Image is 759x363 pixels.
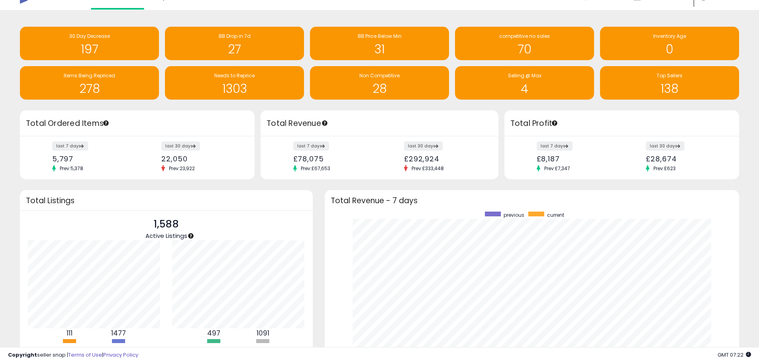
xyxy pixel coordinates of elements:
h3: Total Listings [26,198,307,204]
span: BB Price Below Min [358,33,402,39]
div: Tooltip anchor [551,120,558,127]
div: Tooltip anchor [321,120,328,127]
strong: Copyright [8,351,37,359]
div: Tooltip anchor [187,232,194,239]
label: last 7 days [537,141,573,151]
a: Terms of Use [68,351,102,359]
span: Active Listings [145,232,187,240]
h1: 27 [169,43,300,56]
a: BB Drop in 7d 27 [165,27,304,60]
h1: 70 [459,43,590,56]
a: Items Being Repriced 278 [20,66,159,100]
span: 2025-09-8 07:22 GMT [718,351,751,359]
h1: 278 [24,82,155,95]
h1: 4 [459,82,590,95]
label: last 30 days [404,141,443,151]
span: Needs to Reprice [214,72,255,79]
div: seller snap | | [8,351,138,359]
span: competitive no sales [499,33,550,39]
span: Prev: £67,653 [297,165,334,172]
label: last 30 days [646,141,684,151]
b: 1091 [257,328,269,338]
div: £28,674 [646,155,725,163]
div: FBM [95,345,143,353]
span: Prev: £333,448 [408,165,448,172]
div: £8,187 [537,155,616,163]
b: 1477 [111,328,126,338]
h3: Total Revenue - 7 days [331,198,733,204]
a: Top Sellers 138 [600,66,739,100]
span: Top Sellers [657,72,683,79]
label: last 7 days [52,141,88,151]
span: Items Being Repriced [64,72,115,79]
span: Inventory Age [653,33,686,39]
h1: 138 [604,82,735,95]
span: Prev: £623 [649,165,680,172]
span: Prev: 23,922 [165,165,199,172]
a: BB Price Below Min 31 [310,27,449,60]
a: Non Competitive 28 [310,66,449,100]
div: FBA [46,345,94,353]
span: previous [504,212,524,218]
div: £78,075 [293,155,374,163]
label: last 7 days [293,141,329,151]
b: 497 [207,328,220,338]
div: Tooltip anchor [102,120,110,127]
h3: Total Revenue [267,118,492,129]
a: competitive no sales 70 [455,27,594,60]
h1: 1303 [169,82,300,95]
a: 30 Day Decrease 197 [20,27,159,60]
a: Privacy Policy [103,351,138,359]
span: current [547,212,564,218]
span: Non Competitive [359,72,400,79]
div: 22,050 [161,155,241,163]
a: Inventory Age 0 [600,27,739,60]
span: BB Drop in 7d [219,33,251,39]
div: £292,924 [404,155,484,163]
h1: 31 [314,43,445,56]
div: Not Repriced [239,345,287,353]
b: 111 [67,328,73,338]
h1: 0 [604,43,735,56]
p: 1,588 [145,217,187,232]
div: 5,797 [52,155,131,163]
a: Needs to Reprice 1303 [165,66,304,100]
h3: Total Profit [510,118,733,129]
span: 30 Day Decrease [69,33,110,39]
div: Repriced [190,345,238,353]
span: Prev: £7,347 [540,165,574,172]
span: Prev: 5,378 [56,165,87,172]
label: last 30 days [161,141,200,151]
h1: 197 [24,43,155,56]
a: Selling @ Max 4 [455,66,594,100]
h1: 28 [314,82,445,95]
h3: Total Ordered Items [26,118,249,129]
span: Selling @ Max [508,72,541,79]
